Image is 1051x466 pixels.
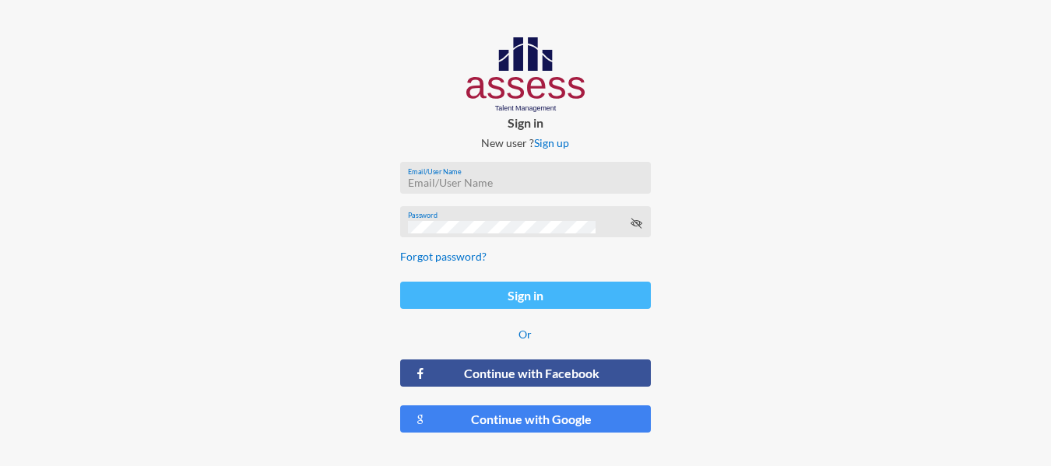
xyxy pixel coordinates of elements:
[388,115,663,130] p: Sign in
[466,37,585,112] img: AssessLogoo.svg
[400,405,651,433] button: Continue with Google
[400,328,651,341] p: Or
[400,282,651,309] button: Sign in
[534,136,569,149] a: Sign up
[388,136,663,149] p: New user ?
[400,250,487,263] a: Forgot password?
[408,177,642,189] input: Email/User Name
[400,359,651,387] button: Continue with Facebook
